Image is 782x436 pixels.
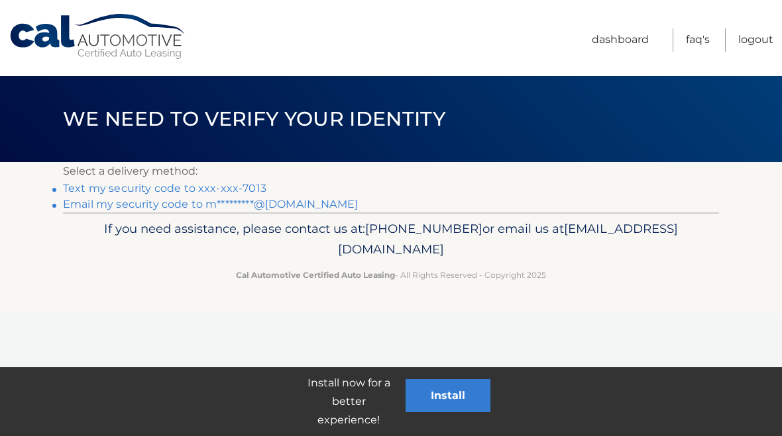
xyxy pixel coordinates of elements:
p: - All Rights Reserved - Copyright 2025 [72,268,710,282]
p: Select a delivery method: [63,162,719,181]
button: Install [406,379,490,412]
span: We need to verify your identity [63,107,445,131]
a: Dashboard [592,28,649,52]
p: If you need assistance, please contact us at: or email us at [72,218,710,261]
strong: Cal Automotive Certified Auto Leasing [236,270,395,280]
p: Install now for a better experience! [292,374,406,429]
a: FAQ's [686,28,710,52]
a: Cal Automotive [9,13,188,60]
span: [PHONE_NUMBER] [365,221,482,236]
a: Logout [738,28,773,52]
a: Text my security code to xxx-xxx-7013 [63,182,266,195]
a: Email my security code to m*********@[DOMAIN_NAME] [63,198,358,210]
